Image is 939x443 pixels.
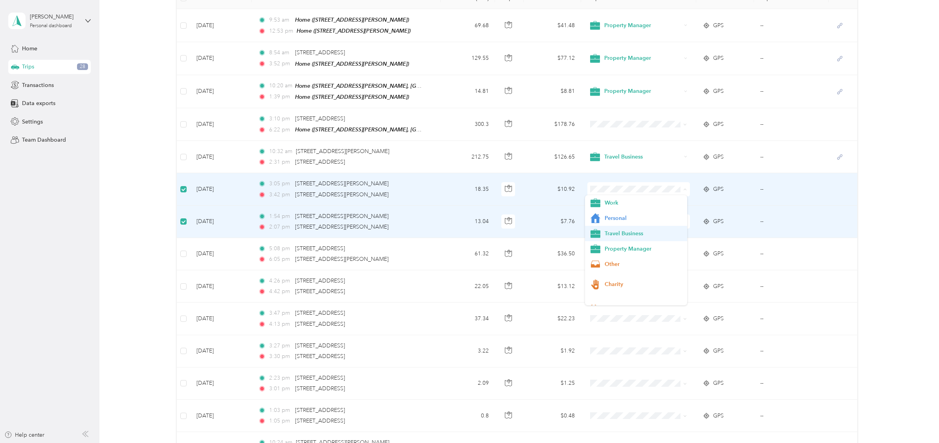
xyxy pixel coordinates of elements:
[754,173,829,205] td: --
[190,367,252,400] td: [DATE]
[295,288,345,295] span: [STREET_ADDRESS]
[269,190,292,199] span: 3:42 pm
[190,270,252,303] td: [DATE]
[22,118,43,126] span: Settings
[269,16,292,24] span: 9:53 am
[441,367,495,400] td: 2.09
[190,141,252,173] td: [DATE]
[524,42,581,75] td: $77.12
[754,335,829,367] td: --
[295,191,389,198] span: [STREET_ADDRESS][PERSON_NAME]
[4,431,44,439] button: Help center
[190,206,252,238] td: [DATE]
[441,206,495,238] td: 13.04
[190,108,252,141] td: [DATE]
[441,141,495,173] td: 212.75
[524,238,581,270] td: $36.50
[269,384,292,393] span: 3:01 pm
[524,367,581,400] td: $1.25
[297,28,411,34] span: Home ([STREET_ADDRESS][PERSON_NAME])
[269,417,292,425] span: 1:05 pm
[605,199,682,207] span: Work
[524,335,581,367] td: $1.92
[605,280,682,288] span: Charity
[524,400,581,432] td: $0.48
[269,277,292,285] span: 4:26 pm
[295,126,525,133] span: Home ([STREET_ADDRESS][PERSON_NAME], [GEOGRAPHIC_DATA], [GEOGRAPHIC_DATA])
[754,367,829,400] td: --
[295,49,345,56] span: [STREET_ADDRESS]
[295,342,345,349] span: [STREET_ADDRESS]
[269,147,292,156] span: 10:32 am
[713,153,724,161] span: GPS
[754,238,829,270] td: --
[441,75,495,108] td: 14.81
[295,180,389,187] span: [STREET_ADDRESS][PERSON_NAME]
[295,159,345,165] span: [STREET_ADDRESS]
[713,185,724,194] span: GPS
[524,75,581,108] td: $8.81
[713,249,724,258] span: GPS
[441,42,495,75] td: 129.55
[713,54,724,63] span: GPS
[295,375,345,381] span: [STREET_ADDRESS]
[22,44,37,53] span: Home
[295,61,409,67] span: Home ([STREET_ADDRESS][PERSON_NAME])
[296,148,389,155] span: [STREET_ADDRESS][PERSON_NAME]
[295,385,345,392] span: [STREET_ADDRESS]
[22,99,55,107] span: Data exports
[269,352,292,361] span: 3:30 pm
[190,9,252,42] td: [DATE]
[269,309,292,317] span: 3:47 pm
[713,87,724,96] span: GPS
[713,217,724,226] span: GPS
[441,9,495,42] td: 69.68
[754,42,829,75] td: --
[269,287,292,296] span: 4:42 pm
[295,407,345,413] span: [STREET_ADDRESS]
[605,245,682,253] span: Property Manager
[441,173,495,205] td: 18.35
[30,13,79,21] div: [PERSON_NAME]
[22,81,54,89] span: Transactions
[269,255,292,264] span: 6:05 pm
[295,115,345,122] span: [STREET_ADDRESS]
[269,374,292,382] span: 2:23 pm
[30,24,72,28] div: Personal dashboard
[604,153,681,161] span: Travel Business
[295,256,389,262] span: [STREET_ADDRESS][PERSON_NAME]
[269,244,292,253] span: 5:08 pm
[269,320,292,329] span: 4:13 pm
[713,412,724,420] span: GPS
[605,260,682,268] span: Other
[754,9,829,42] td: --
[754,206,829,238] td: --
[269,92,292,101] span: 1:39 pm
[441,335,495,367] td: 3.22
[604,54,681,63] span: Property Manager
[295,83,525,89] span: Home ([STREET_ADDRESS][PERSON_NAME], [GEOGRAPHIC_DATA], [GEOGRAPHIC_DATA])
[754,303,829,335] td: --
[269,223,292,231] span: 2:07 pm
[441,108,495,141] td: 300.3
[190,173,252,205] td: [DATE]
[713,347,724,355] span: GPS
[713,120,724,129] span: GPS
[269,27,293,35] span: 12:53 pm
[524,173,581,205] td: $10.92
[269,126,292,134] span: 6:22 pm
[190,42,252,75] td: [DATE]
[22,63,34,71] span: Trips
[713,314,724,323] span: GPS
[524,303,581,335] td: $22.23
[295,17,409,23] span: Home ([STREET_ADDRESS][PERSON_NAME])
[604,87,681,96] span: Property Manager
[77,63,88,70] span: 28
[895,399,939,443] iframe: Everlance-gr Chat Button Frame
[269,114,292,123] span: 3:10 pm
[441,400,495,432] td: 0.8
[295,353,345,360] span: [STREET_ADDRESS]
[295,417,345,424] span: [STREET_ADDRESS]
[295,213,389,220] span: [STREET_ADDRESS][PERSON_NAME]
[754,108,829,141] td: --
